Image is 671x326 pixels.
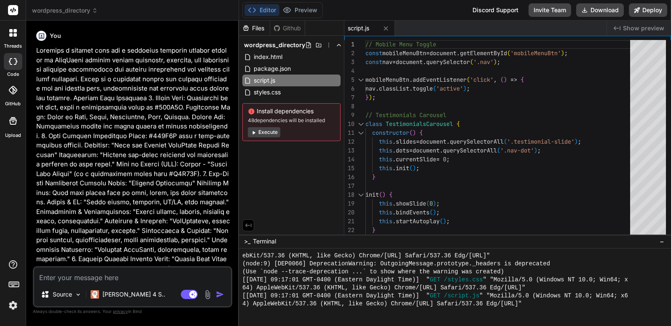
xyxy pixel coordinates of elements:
span: ; [497,58,500,66]
span: ( [409,129,413,136]
span: >_ [244,237,250,246]
span: ( [470,58,473,66]
span: document [413,147,440,154]
span: } [372,173,376,181]
label: code [7,71,19,78]
span: − [660,237,664,246]
label: Upload [5,132,21,139]
img: attachment [203,290,212,299]
span: bindEvents [396,208,429,216]
span: ( [497,147,500,154]
span: getElementById [460,49,507,57]
span: 'click' [470,76,494,83]
span: styles.css [253,87,282,97]
span: wordpress_directory [244,41,305,49]
span: [[DATE] 09:17:01 GMT-0400 (Eastern Daylight Time)] " [242,292,430,300]
p: [PERSON_NAME] 4 S.. [102,290,165,299]
span: showSlide [396,200,426,207]
span: Show preview [623,24,664,32]
span: ; [416,164,419,172]
span: = [409,147,413,154]
span: toggle [413,85,433,92]
span: /styles.css [444,276,483,284]
span: index.html [253,52,283,62]
span: . [392,138,396,145]
span: class [365,120,382,128]
div: 17 [344,182,354,190]
span: querySelectorAll [450,138,504,145]
button: Preview [279,4,321,16]
span: ( [440,217,443,225]
div: 20 [344,208,354,217]
span: package.json [253,64,292,74]
label: GitHub [5,100,21,107]
span: ) [504,76,507,83]
span: const [365,58,382,66]
span: this [379,138,392,145]
span: ( [409,164,413,172]
span: wordpress_directory [32,6,98,15]
span: . [392,208,396,216]
span: 0 [429,200,433,207]
div: 4 [344,67,354,75]
span: ) [433,208,436,216]
span: ; [446,217,450,225]
span: ( [426,200,429,207]
span: ; [564,49,568,57]
span: ) [534,147,537,154]
span: mobileMenuBtn [382,49,426,57]
span: = [426,49,429,57]
span: { [389,191,392,198]
div: 9 [344,111,354,120]
span: ) [413,129,416,136]
span: ; [436,208,440,216]
span: (Use `node --trace-deprecation ...` to show where the warning was created) [242,268,504,276]
span: = [392,58,396,66]
span: this [379,147,392,154]
span: 0 [443,155,446,163]
span: { [456,120,460,128]
span: GET [430,276,440,284]
span: 48 dependencies will be installed [248,117,335,124]
button: Execute [248,127,280,137]
span: ; [467,85,470,92]
span: dots [396,147,409,154]
span: 64) AppleWebKit/537.36 (KHTML, like Gecko) Chrome/[URL] Safari/537.36 Edg/[URL]" [242,284,525,292]
span: " "Mozilla/5.0 (Windows NT 10.0; Win64; x [483,276,628,284]
div: 2 [344,49,354,58]
span: classList [379,85,409,92]
span: ; [537,147,541,154]
span: ; [372,94,376,101]
label: threads [4,43,22,50]
span: document [419,138,446,145]
span: " "Mozilla/5.0 (Windows NT 10.0; Win64; x6 [479,292,628,300]
span: . [409,85,413,92]
div: 16 [344,173,354,182]
span: ( [504,138,507,145]
img: Claude 4 Sonnet [91,290,99,299]
span: } [365,94,369,101]
span: GET [430,292,440,300]
div: 1 [344,40,354,49]
span: addEventListener [413,76,467,83]
img: icon [216,290,224,299]
span: const [365,49,382,57]
div: 12 [344,137,354,146]
div: 10 [344,120,354,128]
div: 21 [344,217,354,226]
span: ( [500,76,504,83]
span: ) [494,58,497,66]
span: ; [446,155,450,163]
span: // Testimonials Carousel [365,111,446,119]
p: Always double-check its answers. Your in Bind [33,307,232,315]
span: ) [433,200,436,207]
span: '.nav' [473,58,494,66]
div: Click to collapse the range. [355,128,366,137]
span: ( [507,49,510,57]
span: document [429,49,456,57]
span: this [379,200,392,207]
span: ( [467,76,470,83]
span: '.testimonial-slide' [507,138,574,145]
span: ) [382,191,386,198]
span: Install dependencies [248,107,335,115]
